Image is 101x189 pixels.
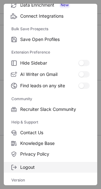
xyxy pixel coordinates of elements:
[4,80,97,91] label: Find leads on any site
[20,13,90,19] span: Connect Integrations
[4,149,97,159] label: Privacy Policy
[59,2,70,8] span: New
[20,130,90,135] span: Contact Us
[4,127,97,138] label: Contact Us
[20,37,90,42] span: Save Open Profiles
[20,106,90,112] span: Recruiter Slack Community
[20,140,90,146] span: Knowledge Base
[20,164,90,170] span: Logout
[11,24,90,34] label: Bulk Save Prospects
[4,57,97,69] label: Hide Sidebar
[20,151,90,157] span: Privacy Policy
[4,162,97,173] label: Logout
[4,175,97,185] div: Version
[11,47,90,57] label: Extension Preference
[20,83,78,89] span: Find leads on any site
[4,104,97,115] label: Recruiter Slack Community
[20,2,90,8] span: Data Enrichment
[4,69,97,80] label: AI Writer on Gmail
[4,11,97,21] label: Connect Integrations
[4,138,97,149] label: Knowledge Base
[20,60,78,66] span: Hide Sidebar
[11,117,90,127] label: Help & Support
[4,34,97,45] label: Save Open Profiles
[20,72,78,77] span: AI Writer on Gmail
[11,94,90,104] label: Community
